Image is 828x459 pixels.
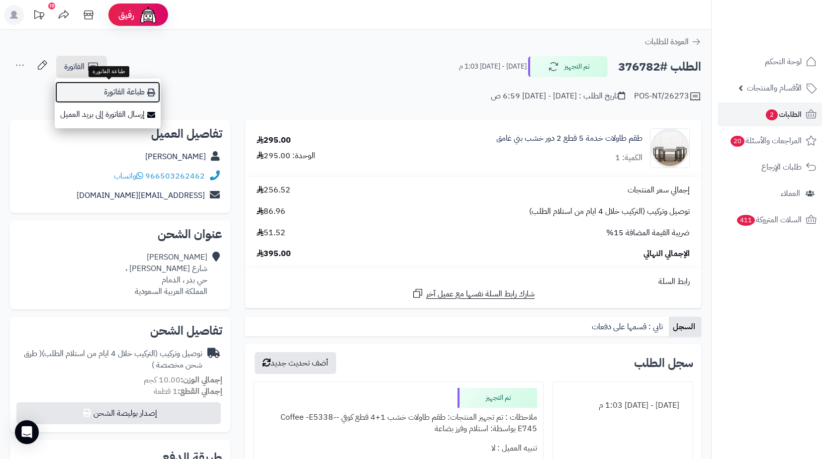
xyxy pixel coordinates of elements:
[178,385,222,397] strong: إجمالي القطع:
[730,134,802,148] span: المراجعات والأسئلة
[736,213,802,227] span: السلات المتروكة
[77,189,205,201] a: [EMAIL_ADDRESS][DOMAIN_NAME]
[459,62,527,72] small: [DATE] - [DATE] 1:03 م
[412,287,535,300] a: شارك رابط السلة نفسها مع عميل آخر
[260,408,537,439] div: ملاحظات : تم تجهيز المنتجات: طقم طاولات خشب 1+4 قطع كوفي -Coffee -E5338- E745 بواسطة: استلام وفرز...
[645,36,701,48] a: العودة للطلبات
[718,155,822,179] a: طلبات الإرجاع
[144,374,222,386] small: 10.00 كجم
[257,248,291,260] span: 395.00
[55,103,161,126] a: إرسال الفاتورة إلى بريد العميل
[528,56,608,77] button: تم التجهيز
[257,227,285,239] span: 51.52
[181,374,222,386] strong: إجمالي الوزن:
[645,36,689,48] span: العودة للطلبات
[634,91,701,102] div: POS-NT/26273
[765,55,802,69] span: لوحة التحكم
[781,186,800,200] span: العملاء
[64,61,85,73] span: الفاتورة
[255,352,336,374] button: أضف تحديث جديد
[529,206,690,217] span: توصيل وتركيب (التركيب خلال 4 ايام من استلام الطلب)
[615,152,643,164] div: الكمية: 1
[458,388,537,408] div: تم التجهيز
[257,184,290,196] span: 256.52
[154,385,222,397] small: 1 قطعة
[48,2,55,9] div: 10
[731,136,744,147] span: 20
[559,396,687,415] div: [DATE] - [DATE] 1:03 م
[125,252,207,297] div: [PERSON_NAME] شارع [PERSON_NAME] ، حي بدر ، الدمام المملكة العربية السعودية
[114,170,143,182] a: واتساب
[26,5,51,27] a: تحديثات المنصة
[761,160,802,174] span: طلبات الإرجاع
[491,91,625,102] div: تاريخ الطلب : [DATE] - [DATE] 6:59 ص
[634,357,693,369] h3: سجل الطلب
[56,56,107,78] a: الفاتورة
[24,348,202,371] span: ( طرق شحن مخصصة )
[257,135,291,146] div: 295.00
[650,128,689,168] img: 1754739259-1-90x90.jpg
[18,325,222,337] h2: تفاصيل الشحن
[89,66,129,77] div: طباعة الفاتورة
[628,184,690,196] span: إجمالي سعر المنتجات
[145,170,205,182] a: 966503262462
[18,228,222,240] h2: عنوان الشحن
[145,151,206,163] a: [PERSON_NAME]
[747,81,802,95] span: الأقسام والمنتجات
[257,150,315,162] div: الوحدة: 295.00
[249,276,697,287] div: رابط السلة
[18,128,222,140] h2: تفاصيل العميل
[496,133,643,144] a: طقم طاولات خدمة 5 قطع 2 دور خشب بني غامق
[718,182,822,205] a: العملاء
[426,288,535,300] span: شارك رابط السلة نفسها مع عميل آخر
[718,102,822,126] a: الطلبات2
[669,317,701,337] a: السجل
[766,109,778,120] span: 2
[257,206,285,217] span: 86.96
[718,50,822,74] a: لوحة التحكم
[644,248,690,260] span: الإجمالي النهائي
[718,129,822,153] a: المراجعات والأسئلة20
[737,215,755,226] span: 411
[138,5,158,25] img: ai-face.png
[15,420,39,444] div: Open Intercom Messenger
[718,208,822,232] a: السلات المتروكة411
[55,81,161,103] a: طباعة الفاتورة
[16,402,221,424] button: إصدار بوليصة الشحن
[18,348,202,371] div: توصيل وتركيب (التركيب خلال 4 ايام من استلام الطلب)
[588,317,669,337] a: تابي : قسمها على دفعات
[260,439,537,458] div: تنبيه العميل : لا
[765,107,802,121] span: الطلبات
[606,227,690,239] span: ضريبة القيمة المضافة 15%
[618,57,701,77] h2: الطلب #376782
[118,9,134,21] span: رفيق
